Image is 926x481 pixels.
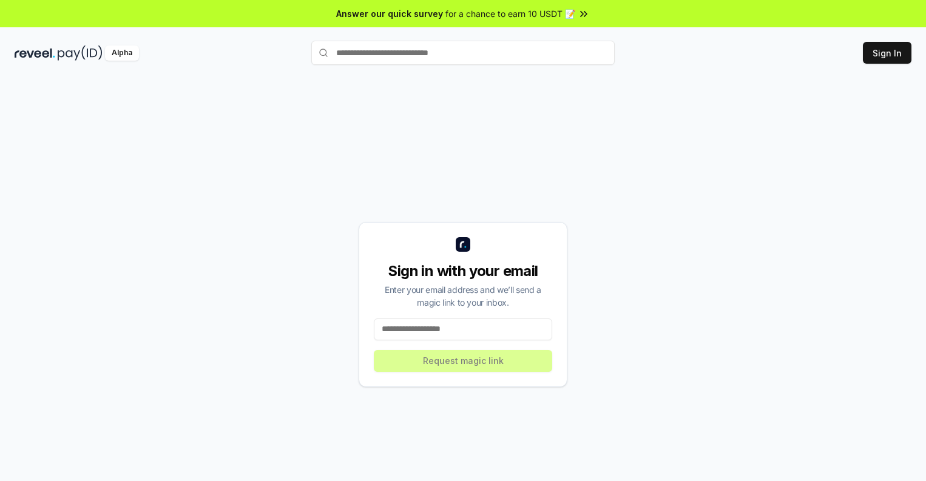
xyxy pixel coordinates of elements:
[374,261,552,281] div: Sign in with your email
[336,7,443,20] span: Answer our quick survey
[58,45,103,61] img: pay_id
[15,45,55,61] img: reveel_dark
[863,42,911,64] button: Sign In
[105,45,139,61] div: Alpha
[445,7,575,20] span: for a chance to earn 10 USDT 📝
[374,283,552,309] div: Enter your email address and we’ll send a magic link to your inbox.
[456,237,470,252] img: logo_small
